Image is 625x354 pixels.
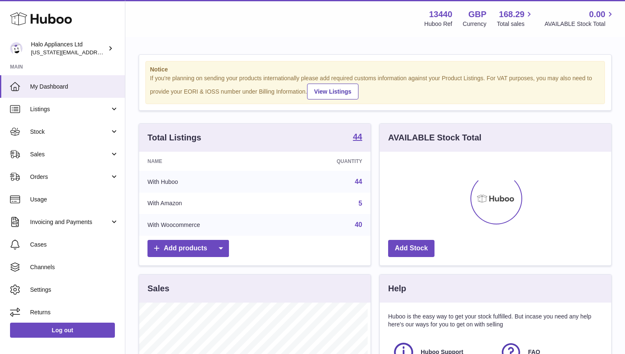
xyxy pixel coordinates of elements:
[30,196,119,204] span: Usage
[307,84,358,99] a: View Listings
[139,152,283,171] th: Name
[429,9,452,20] strong: 13440
[388,313,603,329] p: Huboo is the easy way to get your stock fulfilled. But incase you need any help here's our ways f...
[388,283,406,294] h3: Help
[497,20,534,28] span: Total sales
[544,20,615,28] span: AVAILABLE Stock Total
[353,132,362,143] a: 44
[150,66,600,74] strong: Notice
[30,286,119,294] span: Settings
[589,9,605,20] span: 0.00
[30,308,119,316] span: Returns
[388,240,434,257] a: Add Stock
[30,173,110,181] span: Orders
[355,178,362,185] a: 44
[424,20,452,28] div: Huboo Ref
[10,42,23,55] img: georgia.hennessy@haloappliances.com
[463,20,487,28] div: Currency
[499,9,524,20] span: 168.29
[358,200,362,207] a: 5
[30,263,119,271] span: Channels
[30,218,110,226] span: Invoicing and Payments
[388,132,481,143] h3: AVAILABLE Stock Total
[353,132,362,141] strong: 44
[147,283,169,294] h3: Sales
[30,128,110,136] span: Stock
[139,214,283,236] td: With Woocommerce
[150,74,600,99] div: If you're planning on sending your products internationally please add required customs informati...
[30,105,110,113] span: Listings
[544,9,615,28] a: 0.00 AVAILABLE Stock Total
[283,152,371,171] th: Quantity
[30,241,119,249] span: Cases
[355,221,362,228] a: 40
[147,132,201,143] h3: Total Listings
[31,49,198,56] span: [US_STATE][EMAIL_ADDRESS][PERSON_NAME][DOMAIN_NAME]
[30,150,110,158] span: Sales
[139,171,283,193] td: With Huboo
[30,83,119,91] span: My Dashboard
[31,41,106,56] div: Halo Appliances Ltd
[147,240,229,257] a: Add products
[468,9,486,20] strong: GBP
[10,323,115,338] a: Log out
[497,9,534,28] a: 168.29 Total sales
[139,193,283,214] td: With Amazon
